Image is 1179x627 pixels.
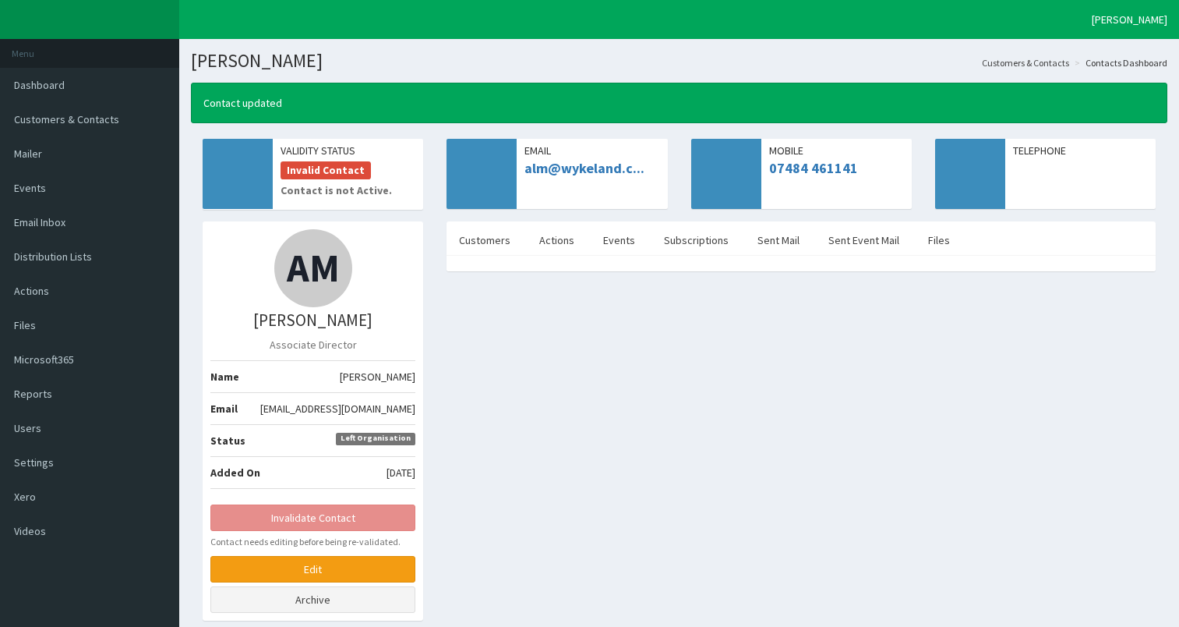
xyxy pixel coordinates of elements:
span: Distribution Lists [14,250,92,264]
span: Actions [14,284,49,298]
a: Actions [527,224,587,257]
span: Invalid Contact [281,161,371,180]
span: Microsoft365 [14,352,74,367]
a: Sent Event Mail [816,224,912,257]
h1: [PERSON_NAME] [191,51,1167,71]
a: Customers [447,224,523,257]
small: Contact is not Active. [281,182,415,198]
a: Subscriptions [651,224,741,257]
span: Users [14,421,41,435]
span: [DATE] [387,465,415,480]
span: [PERSON_NAME] [1092,12,1167,27]
li: Contacts Dashboard [1071,56,1167,69]
span: AM [287,243,340,292]
span: Left Organisation [336,433,416,445]
span: Files [14,318,36,332]
h3: [PERSON_NAME] [210,311,415,329]
small: Contact needs editing before being re-validated. [210,535,415,548]
a: Events [591,224,648,257]
a: alm@wykeland.c... [524,159,644,177]
b: Added On [210,466,260,480]
span: Mobile [769,143,904,158]
span: Telephone [1013,143,1148,158]
b: Name [210,370,239,384]
span: Videos [14,524,46,538]
span: Settings [14,455,54,469]
a: Customers & Contacts [982,56,1069,69]
a: Archive [210,586,415,613]
a: 07484 461141 [769,159,858,177]
a: Edit [210,556,415,583]
div: Contact updated [191,83,1167,123]
span: Email Inbox [14,215,65,229]
span: Customers & Contacts [14,112,119,126]
span: [EMAIL_ADDRESS][DOMAIN_NAME] [260,401,415,416]
span: Mailer [14,147,42,161]
span: Reports [14,387,52,401]
p: Associate Director [210,337,415,352]
span: Events [14,181,46,195]
b: Status [210,434,245,448]
span: Validity Status [281,143,415,158]
span: [PERSON_NAME] [340,369,415,384]
span: Email [524,143,659,158]
b: Email [210,402,238,416]
span: Xero [14,490,36,504]
a: Files [916,224,962,257]
span: Dashboard [14,78,65,92]
a: Sent Mail [745,224,812,257]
